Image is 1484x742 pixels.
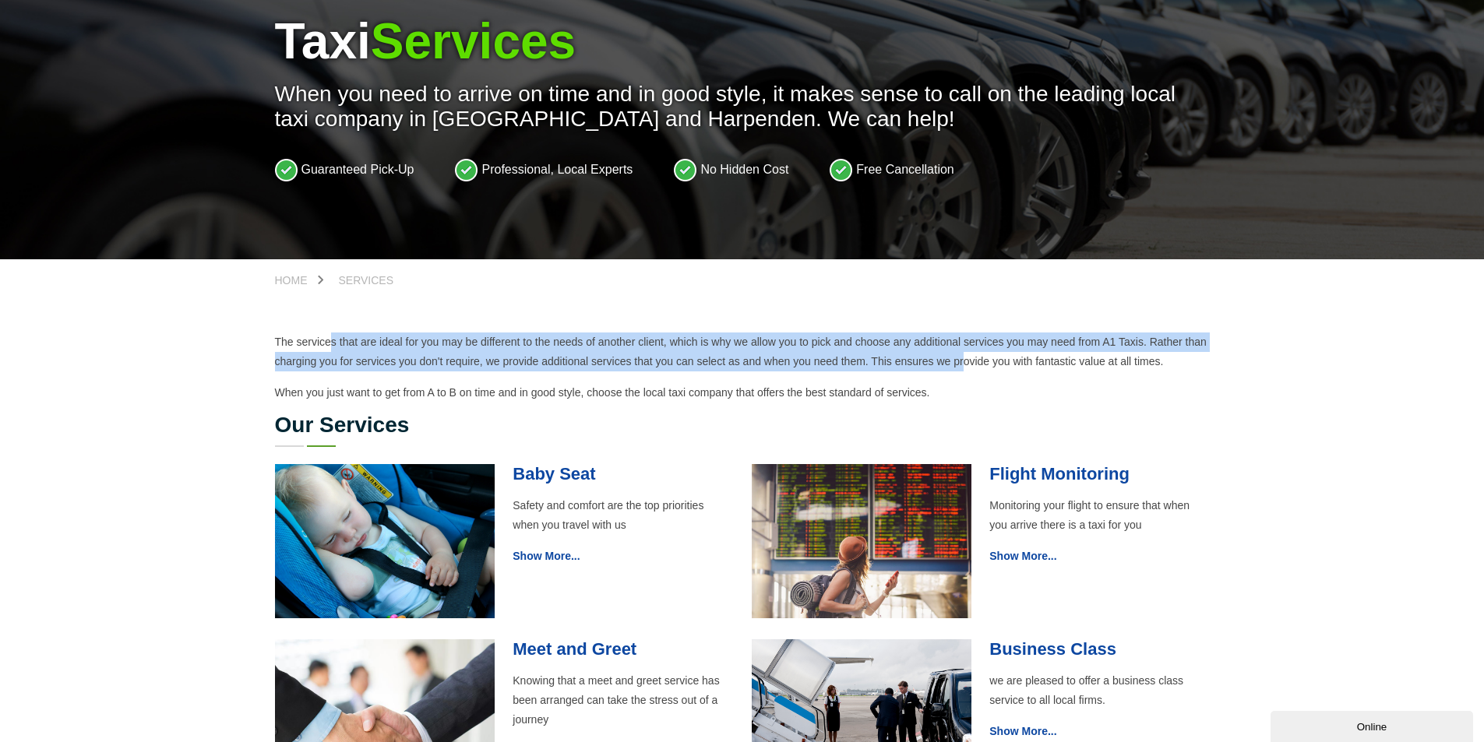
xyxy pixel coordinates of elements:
[752,464,971,618] img: Flight Monitoring
[989,725,1056,737] a: Show More...
[323,275,410,286] a: Services
[275,275,323,286] a: Home
[275,82,1210,132] p: When you need to arrive on time and in good style, it makes sense to call on the leading local ta...
[275,332,1210,371] p: The services that are ideal for you may be different to the needs of another client, which is why...
[830,158,953,181] li: Free Cancellation
[513,550,580,562] a: Show More...
[513,671,732,730] p: Knowing that a meet and greet service has been arranged can take the stress out of a journey
[275,383,1210,403] p: When you just want to get from A to B on time and in good style, choose the local taxi company th...
[989,496,1209,535] p: Monitoring your flight to ensure that when you arrive there is a taxi for you
[989,550,1056,562] a: Show More...
[513,496,732,535] p: Safety and comfort are the top priorities when you travel with us
[674,158,788,181] li: No Hidden Cost
[513,639,636,659] a: Meet and Greet
[275,464,495,618] img: Baby Seat
[455,158,633,181] li: Professional, Local Experts
[371,13,576,69] span: Services
[989,464,1130,484] a: Flight Monitoring
[275,12,1210,70] h1: Taxi
[513,464,595,484] a: Baby Seat
[989,639,1116,659] a: Business Class
[275,274,308,287] span: Home
[1271,708,1476,742] iframe: chat widget
[275,158,414,181] li: Guaranteed Pick-Up
[989,671,1209,710] p: we are pleased to offer a business class service to all local firms.
[339,274,394,287] span: Services
[275,414,1210,436] h2: Our Services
